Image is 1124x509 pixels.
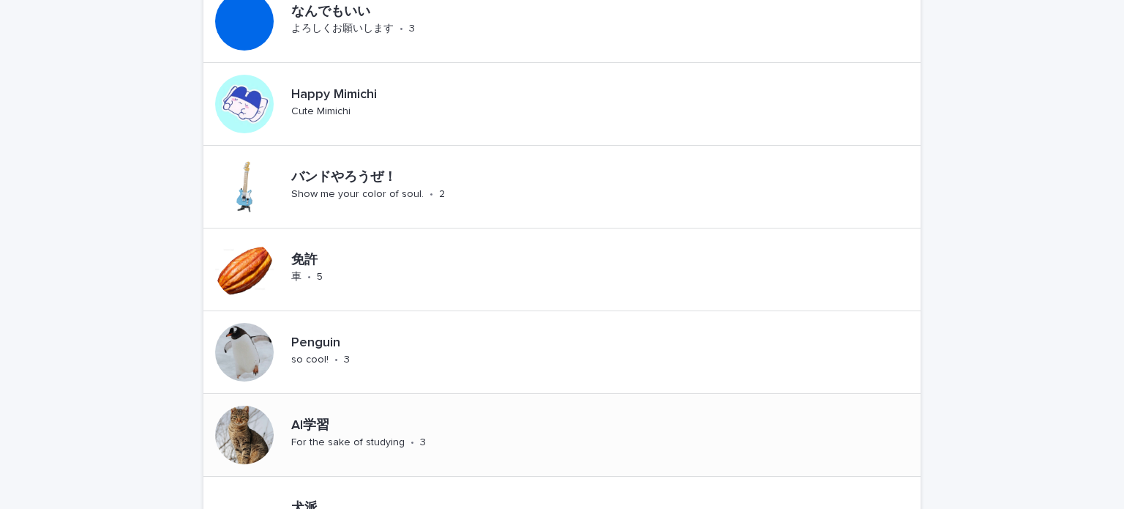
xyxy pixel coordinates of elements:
[334,354,338,366] p: •
[430,188,433,201] p: •
[317,271,323,283] p: 5
[307,271,311,283] p: •
[203,146,921,229] a: バンドやろうぜ！Show me your color of soul.•2
[291,87,436,103] p: Happy Mimichi
[203,394,921,477] a: AI学習For the sake of studying•3
[344,354,350,366] p: 3
[291,105,351,118] p: Cute Mimichi
[291,23,394,35] p: よろしくお願いします
[291,354,329,366] p: so cool!
[291,271,301,283] p: 車
[291,436,405,449] p: For the sake of studying
[411,436,414,449] p: •
[291,170,550,186] p: バンドやろうぜ！
[203,311,921,394] a: Penguinso cool!•3
[439,188,445,201] p: 2
[291,188,424,201] p: Show me your color of soul.
[203,229,921,311] a: 免許車•5
[420,436,426,449] p: 3
[400,23,403,35] p: •
[291,4,494,21] p: なんでもいい
[291,335,399,352] p: Penguin
[203,63,921,146] a: Happy MimichiCute Mimichi
[291,253,349,269] p: 免許
[291,418,464,434] p: AI学習
[409,23,415,35] p: 3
